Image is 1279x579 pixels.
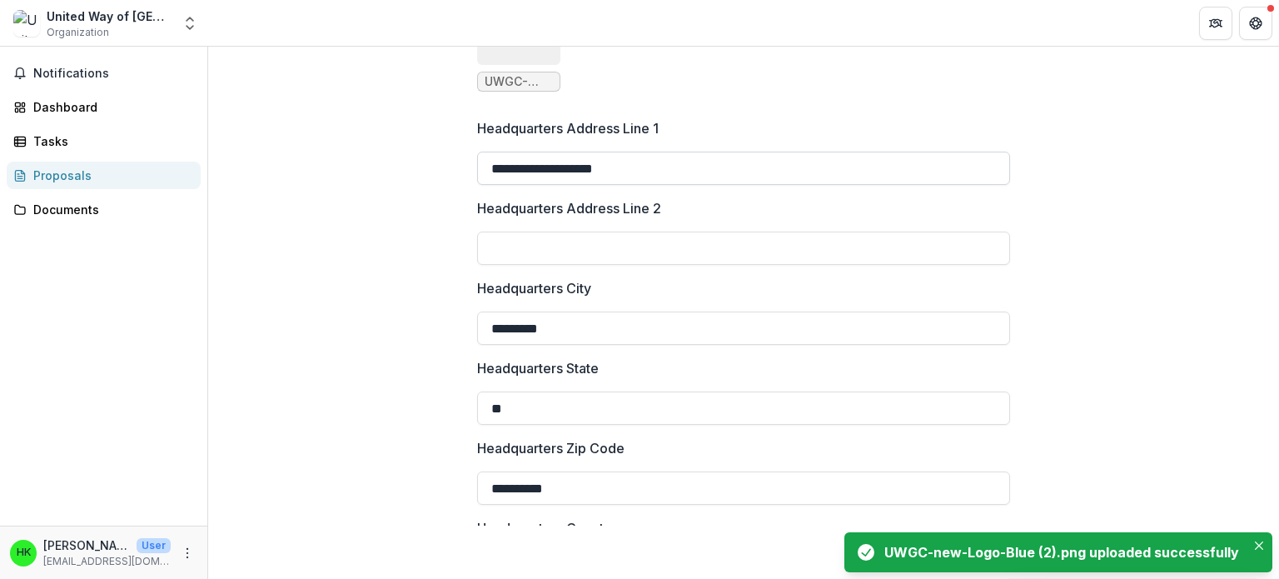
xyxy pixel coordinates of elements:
[177,543,197,563] button: More
[1199,7,1232,40] button: Partners
[1249,536,1269,556] button: Close
[1239,7,1272,40] button: Get Help
[178,7,202,40] button: Open entity switcher
[43,554,171,569] p: [EMAIL_ADDRESS][DOMAIN_NAME]
[7,127,201,155] a: Tasks
[7,162,201,189] a: Proposals
[485,75,553,89] span: UWGC-new-Logo-Blue (2).png
[13,10,40,37] img: United Way of Greater Charlotte
[33,98,187,116] div: Dashboard
[477,358,599,378] p: Headquarters State
[7,93,201,121] a: Dashboard
[7,196,201,223] a: Documents
[33,167,187,184] div: Proposals
[838,526,1279,579] div: Notifications-bottom-right
[47,7,172,25] div: United Way of [GEOGRAPHIC_DATA]
[477,118,659,138] p: Headquarters Address Line 1
[17,547,31,558] div: Hanna Kirlin
[7,60,201,87] button: Notifications
[137,538,171,553] p: User
[47,25,109,40] span: Organization
[477,518,616,538] p: Headquarters Country
[33,67,194,81] span: Notifications
[477,198,661,218] p: Headquarters Address Line 2
[33,201,187,218] div: Documents
[884,542,1239,562] div: UWGC-new-Logo-Blue (2).png uploaded successfully
[43,537,130,554] p: [PERSON_NAME]
[33,132,187,150] div: Tasks
[477,438,625,458] p: Headquarters Zip Code
[477,278,591,298] p: Headquarters City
